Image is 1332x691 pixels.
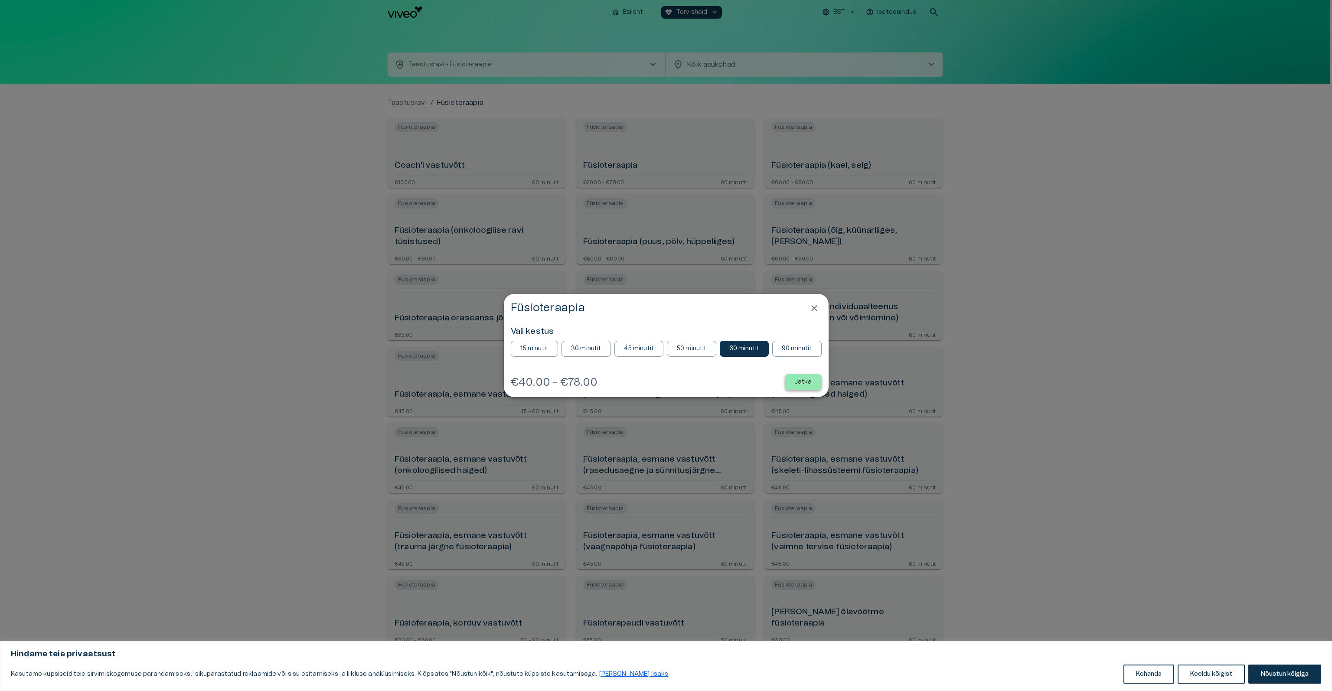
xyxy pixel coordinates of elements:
[511,326,822,338] h6: Vali kestus
[614,341,664,357] button: 45 minutit
[511,375,598,389] h4: €40.00 - €78.00
[11,669,669,679] p: Kasutame küpsiseid teie sirvimiskogemuse parandamiseks, isikupärastatud reklaamide või sisu esita...
[11,649,1321,659] p: Hindame teie privaatsust
[720,341,769,357] button: 60 minutit
[772,341,822,357] button: 90 minutit
[807,301,822,316] button: Close
[1248,665,1321,684] button: Nõustun kõigiga
[511,341,558,357] button: 15 minutit
[794,378,812,387] p: Jätka
[520,344,549,353] p: 15 minutit
[676,344,707,353] p: 50 minutit
[667,341,716,357] button: 50 minutit
[511,301,585,315] h4: Füsioteraapia
[599,671,669,678] a: Loe lisaks
[1178,665,1245,684] button: Keeldu kõigist
[1123,665,1174,684] button: Kohanda
[782,344,812,353] p: 90 minutit
[571,344,601,353] p: 30 minutit
[785,374,822,390] button: Jätka
[624,344,654,353] p: 45 minutit
[729,344,760,353] p: 60 minutit
[562,341,611,357] button: 30 minutit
